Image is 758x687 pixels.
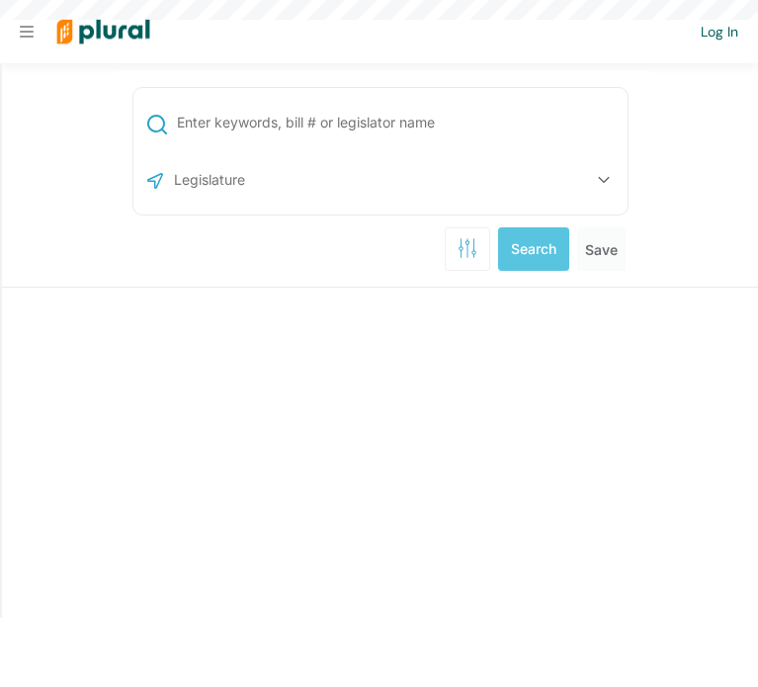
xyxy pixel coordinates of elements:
input: Legislature [172,161,383,199]
button: Search [498,227,569,271]
span: Search Filters [458,238,477,255]
a: Log In [701,23,738,41]
button: Save [577,227,626,271]
input: Enter keywords, bill # or legislator name [175,104,623,141]
img: Logo for Plural [42,1,165,63]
